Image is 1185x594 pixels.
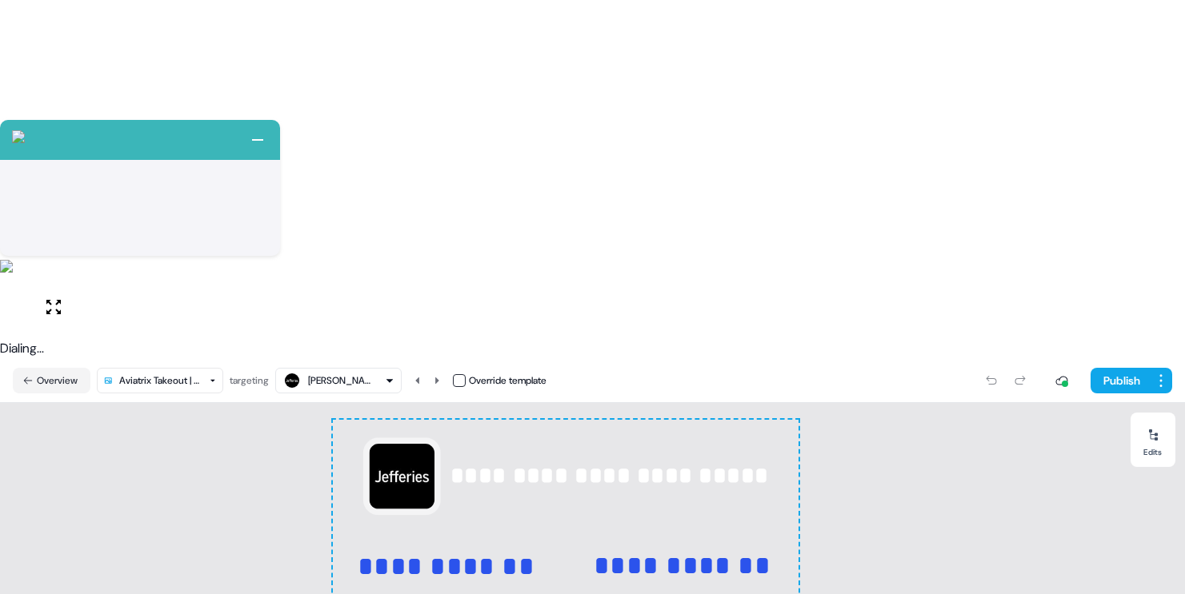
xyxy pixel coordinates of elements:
[13,368,90,393] button: Overview
[230,373,269,389] div: targeting
[469,373,546,389] div: Override template
[1091,368,1150,393] button: Publish
[1131,422,1175,457] button: Edits
[275,368,402,393] button: [PERSON_NAME] Financial Group
[12,130,25,143] img: callcloud-icon-white-35.svg
[119,373,204,389] div: Aviatrix Takeout | Finance | Ad 1
[308,373,372,389] div: [PERSON_NAME] Financial Group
